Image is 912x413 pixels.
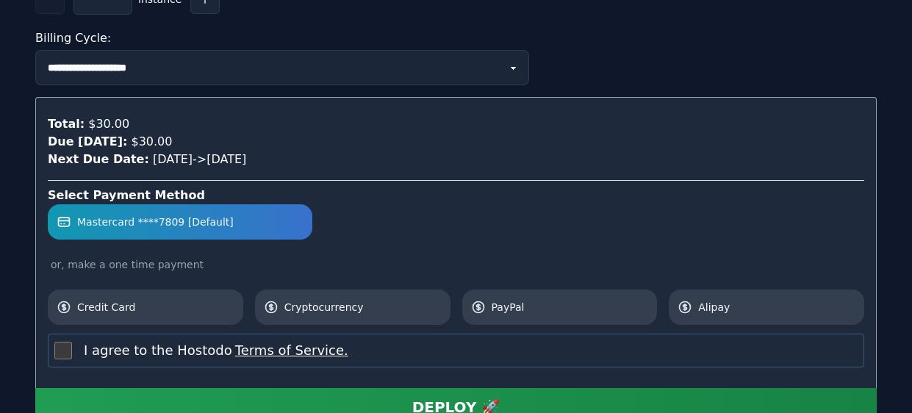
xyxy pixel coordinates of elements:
div: Select Payment Method [48,187,864,204]
span: Credit Card [77,300,234,315]
a: Terms of Service. [232,342,348,358]
span: Cryptocurrency [284,300,442,315]
span: Alipay [698,300,855,315]
div: Billing Cycle: [35,26,877,50]
div: or, make a one time payment [48,257,864,272]
span: Mastercard ****7809 [Default] [77,215,234,229]
div: $30.00 [127,133,172,151]
label: I agree to the Hostodo [84,340,348,361]
div: Total: [48,115,85,133]
span: PayPal [492,300,649,315]
div: Next Due Date: [48,151,149,168]
div: Due [DATE]: [48,133,127,151]
div: $30.00 [85,115,129,133]
button: I agree to the Hostodo [232,340,348,361]
div: [DATE] -> [DATE] [48,151,864,168]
